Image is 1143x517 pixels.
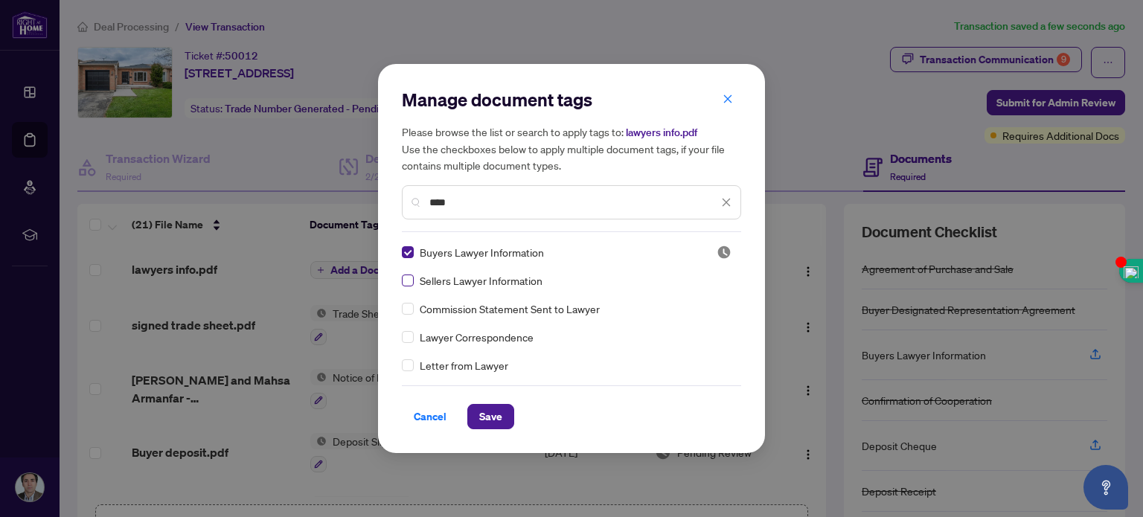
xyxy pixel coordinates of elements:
[717,245,731,260] img: status
[414,405,446,428] span: Cancel
[467,404,514,429] button: Save
[420,357,508,373] span: Letter from Lawyer
[402,404,458,429] button: Cancel
[721,197,731,208] span: close
[420,301,600,317] span: Commission Statement Sent to Lawyer
[717,245,731,260] span: Pending Review
[402,123,741,173] h5: Please browse the list or search to apply tags to: Use the checkboxes below to apply multiple doc...
[420,329,534,345] span: Lawyer Correspondence
[402,88,741,112] h2: Manage document tags
[420,272,542,289] span: Sellers Lawyer Information
[420,244,544,260] span: Buyers Lawyer Information
[479,405,502,428] span: Save
[1083,465,1128,510] button: Open asap
[723,94,733,104] span: close
[626,126,697,139] span: lawyers info.pdf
